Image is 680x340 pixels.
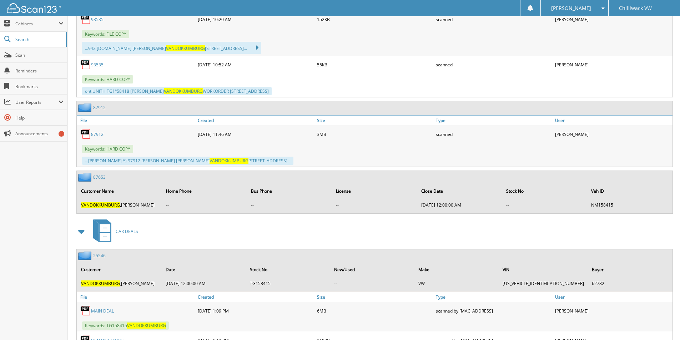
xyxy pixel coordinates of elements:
[246,262,330,277] th: Stock No
[91,62,104,68] a: 93535
[116,228,138,234] span: CAR DEALS
[77,278,161,289] td: ,[PERSON_NAME]
[162,184,247,198] th: Home Phone
[588,278,672,289] td: 62782
[196,12,315,26] div: [DATE] 10:20 AM
[247,184,332,198] th: Bus Phone
[499,262,588,277] th: VIN
[78,251,93,260] img: folder2.png
[15,115,64,121] span: Help
[15,83,64,90] span: Bookmarks
[553,127,673,141] div: [PERSON_NAME]
[315,304,434,318] div: 6MB
[127,323,166,329] span: VANDOKKUMBURG
[89,217,138,245] a: CAR DEALS
[15,68,64,74] span: Reminders
[91,308,114,314] a: MAIN DEAL
[59,131,64,137] div: 3
[81,202,120,208] span: VANDOKKUMBURG
[82,42,261,54] div: ...942 [DOMAIN_NAME] [PERSON_NAME] [STREET_ADDRESS]...
[331,262,414,277] th: New/Used
[315,292,434,302] a: Size
[162,278,246,289] td: [DATE] 12:00:00 AM
[162,262,246,277] th: Date
[331,278,414,289] td: --
[93,105,106,111] a: 87912
[196,292,315,302] a: Created
[588,262,672,277] th: Buyer
[82,157,293,165] div: ...[PERSON_NAME] Y) 97912 [PERSON_NAME] [PERSON_NAME] [STREET_ADDRESS]...
[499,278,588,289] td: [US_VEHICLE_IDENTIFICATION_NUMBER]
[434,116,553,125] a: Type
[93,253,106,259] a: 25546
[80,129,91,139] img: PDF.png
[82,30,129,38] span: Keywords: FILE COPY
[196,116,315,125] a: Created
[80,305,91,316] img: PDF.png
[315,116,434,125] a: Size
[196,304,315,318] div: [DATE] 1:09 PM
[315,127,434,141] div: 3MB
[434,12,553,26] div: scanned
[553,57,673,72] div: [PERSON_NAME]
[78,173,93,182] img: folder2.png
[619,6,652,10] span: Chilliwack VW
[434,127,553,141] div: scanned
[503,199,587,211] td: --
[553,12,673,26] div: [PERSON_NAME]
[553,304,673,318] div: [PERSON_NAME]
[588,199,672,211] td: NM158415
[7,3,61,13] img: scan123-logo-white.svg
[77,184,162,198] th: Customer Name
[434,292,553,302] a: Type
[418,199,502,211] td: [DATE] 12:00:00 AM
[332,184,417,198] th: License
[434,57,553,72] div: scanned
[503,184,587,198] th: Stock No
[210,158,248,164] span: VANDOKKUMBURG
[81,280,120,286] span: VANDOKKUMBURG
[15,52,64,58] span: Scan
[553,116,673,125] a: User
[164,88,203,94] span: VANDOKKUMBURG
[82,145,133,153] span: Keywords: HARD COPY
[551,6,591,10] span: [PERSON_NAME]
[80,14,91,25] img: PDF.png
[315,57,434,72] div: 55KB
[415,262,498,277] th: Make
[418,184,502,198] th: Close Date
[15,36,62,42] span: Search
[162,199,247,211] td: --
[247,199,332,211] td: --
[415,278,498,289] td: VW
[77,262,161,277] th: Customer
[553,292,673,302] a: User
[246,278,330,289] td: TG158415
[332,199,417,211] td: --
[78,103,93,112] img: folder2.png
[15,131,64,137] span: Announcements
[166,45,205,51] span: VANDOKKUMBURG
[315,12,434,26] div: 152KB
[82,75,133,83] span: Keywords: HARD COPY
[82,87,272,95] div: ont UNITH TG1°58418 [PERSON_NAME] WORKORDER [STREET_ADDRESS]
[196,127,315,141] div: [DATE] 11:46 AM
[15,21,59,27] span: Cabinets
[91,16,104,22] a: 93535
[80,59,91,70] img: PDF.png
[15,99,59,105] span: User Reports
[93,174,106,180] a: 87653
[77,292,196,302] a: File
[588,184,672,198] th: Veh ID
[77,116,196,125] a: File
[91,131,104,137] a: 87912
[82,321,169,330] span: Keywords: TG158415
[196,57,315,72] div: [DATE] 10:52 AM
[434,304,553,318] div: scanned by [MAC_ADDRESS]
[77,199,162,211] td: ,[PERSON_NAME]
